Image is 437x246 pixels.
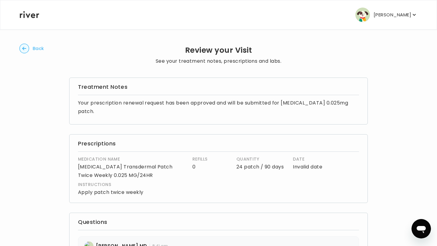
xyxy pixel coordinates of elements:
button: user avatar[PERSON_NAME] [355,8,417,22]
p: 0 [192,163,230,171]
h4: REFILLS [192,155,230,163]
h4: QUANTITY [236,155,287,163]
p: [PERSON_NAME] [374,11,411,19]
p: Apply patch twice weekly [78,188,331,197]
h2: Review your Visit [156,46,282,55]
h4: DATE [293,155,331,163]
h4: INSTRUCTIONS [78,181,331,188]
h4: MEDICATION NAME [78,155,186,163]
p: 24 patch / 90 days [236,163,287,171]
button: Back [19,44,44,53]
p: See your treatment notes, prescriptions and labs. [156,57,282,65]
span: Back [33,44,44,53]
img: user avatar [355,8,370,22]
p: Invalid date [293,163,331,171]
h3: Questions [78,218,359,226]
h3: Treatment Notes [78,83,359,91]
h3: Prescriptions [78,139,359,148]
p: Your prescription renewal request has been approved and will be submitted for [MEDICAL_DATA] 0.02... [78,99,359,116]
p: [MEDICAL_DATA] Transdermal Patch Twice Weekly 0.025 MG/24HR [78,163,186,180]
iframe: Button to launch messaging window [412,219,431,238]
